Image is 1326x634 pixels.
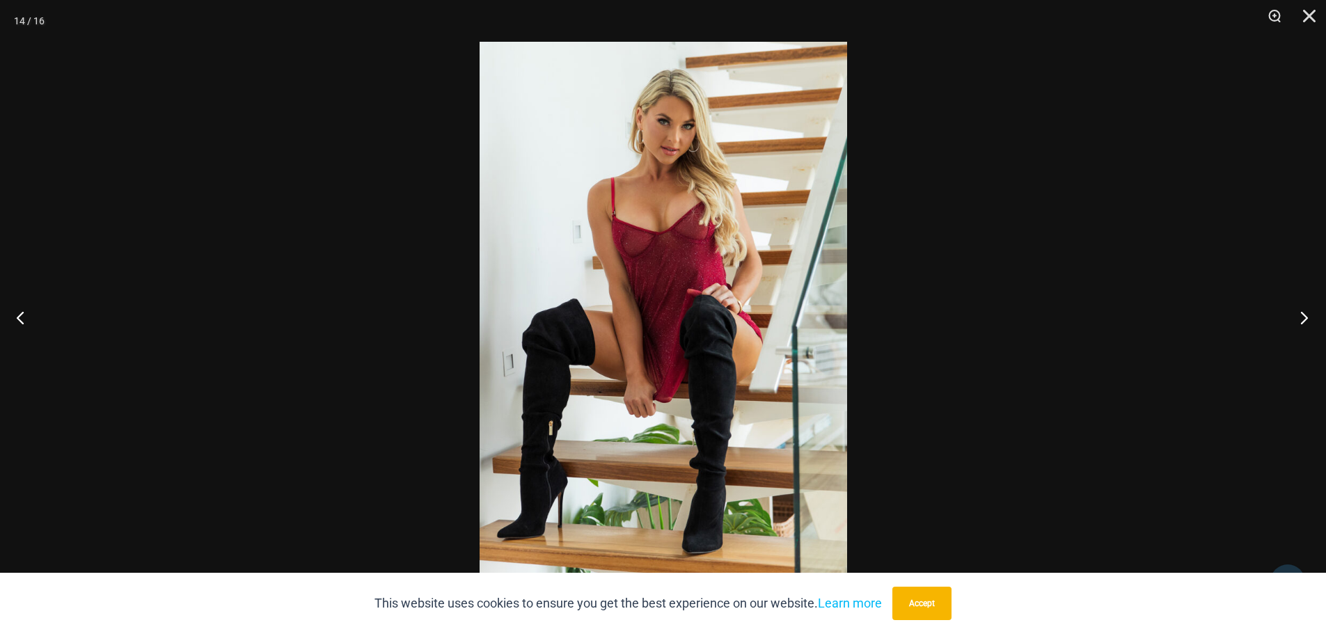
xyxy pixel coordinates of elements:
img: Guilty Pleasures Red 1260 Slip 6045 Thong 06v2 [480,42,847,592]
a: Learn more [818,596,882,610]
p: This website uses cookies to ensure you get the best experience on our website. [374,593,882,614]
div: 14 / 16 [14,10,45,31]
button: Next [1274,283,1326,352]
button: Accept [892,587,952,620]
